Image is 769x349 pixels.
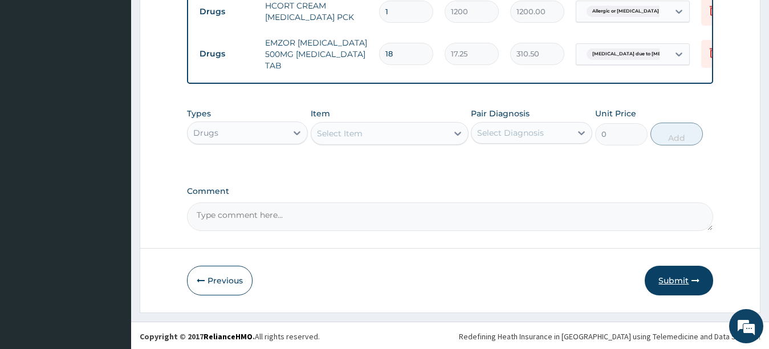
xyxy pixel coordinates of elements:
[187,266,253,295] button: Previous
[459,331,760,342] div: Redefining Heath Insurance in [GEOGRAPHIC_DATA] using Telemedicine and Data Science!
[587,48,713,60] span: [MEDICAL_DATA] due to [MEDICAL_DATA] falc...
[193,127,218,139] div: Drugs
[140,331,255,342] strong: Copyright © 2017 .
[59,64,192,79] div: Chat with us now
[650,123,703,145] button: Add
[194,1,259,22] td: Drugs
[6,230,217,270] textarea: Type your message and hit 'Enter'
[204,331,253,342] a: RelianceHMO
[477,127,544,139] div: Select Diagnosis
[187,186,714,196] label: Comment
[311,108,330,119] label: Item
[317,128,363,139] div: Select Item
[471,108,530,119] label: Pair Diagnosis
[587,6,672,17] span: Allergic or [MEDICAL_DATA] c...
[194,43,259,64] td: Drugs
[187,109,211,119] label: Types
[21,57,46,86] img: d_794563401_company_1708531726252_794563401
[259,31,373,77] td: EMZOR [MEDICAL_DATA] 500MG [MEDICAL_DATA] TAB
[187,6,214,33] div: Minimize live chat window
[66,103,157,218] span: We're online!
[595,108,636,119] label: Unit Price
[645,266,713,295] button: Submit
